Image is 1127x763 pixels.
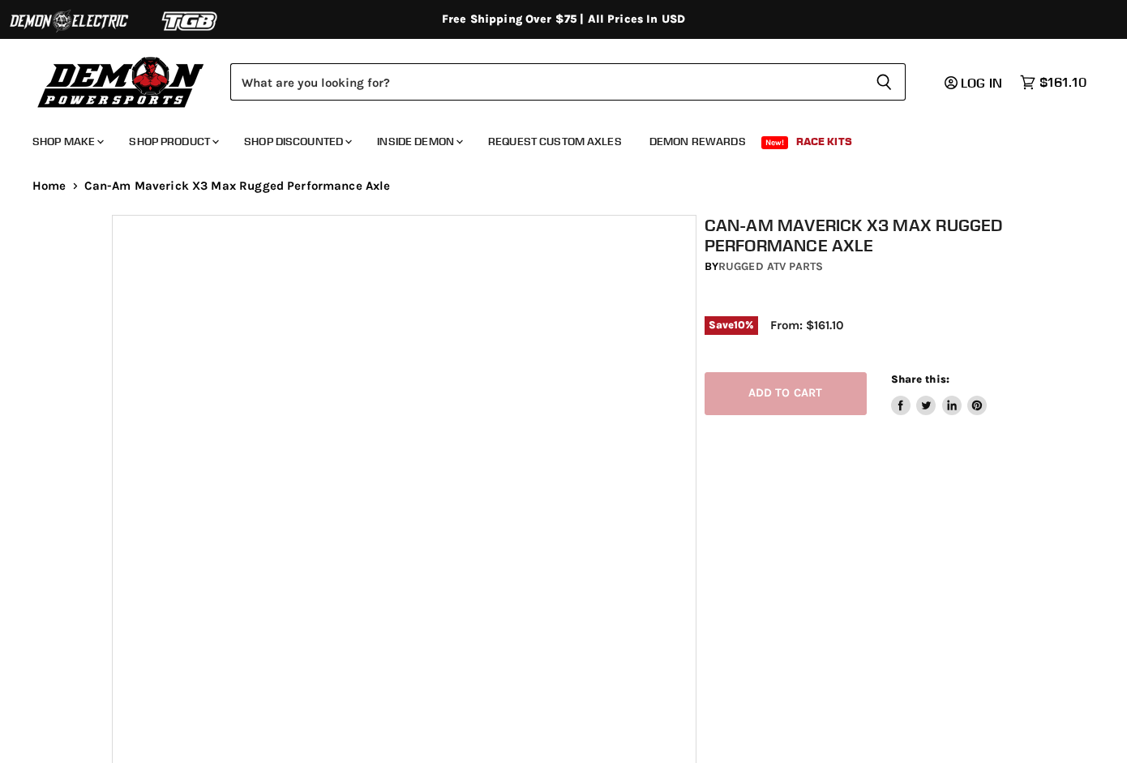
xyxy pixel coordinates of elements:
[637,125,758,158] a: Demon Rewards
[718,259,823,273] a: Rugged ATV Parts
[705,258,1023,276] div: by
[476,125,634,158] a: Request Custom Axles
[232,125,362,158] a: Shop Discounted
[961,75,1002,91] span: Log in
[761,136,789,149] span: New!
[117,125,229,158] a: Shop Product
[365,125,473,158] a: Inside Demon
[32,53,210,110] img: Demon Powersports
[937,75,1012,90] a: Log in
[705,316,758,334] span: Save %
[20,125,114,158] a: Shop Make
[20,118,1082,158] ul: Main menu
[784,125,864,158] a: Race Kits
[130,6,251,36] img: TGB Logo 2
[230,63,906,101] form: Product
[705,215,1023,255] h1: Can-Am Maverick X3 Max Rugged Performance Axle
[863,63,906,101] button: Search
[770,318,843,332] span: From: $161.10
[32,179,66,193] a: Home
[1012,71,1095,94] a: $161.10
[230,63,863,101] input: Search
[84,179,391,193] span: Can-Am Maverick X3 Max Rugged Performance Axle
[891,372,988,415] aside: Share this:
[891,373,949,385] span: Share this:
[8,6,130,36] img: Demon Electric Logo 2
[734,319,745,331] span: 10
[1039,75,1086,90] span: $161.10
